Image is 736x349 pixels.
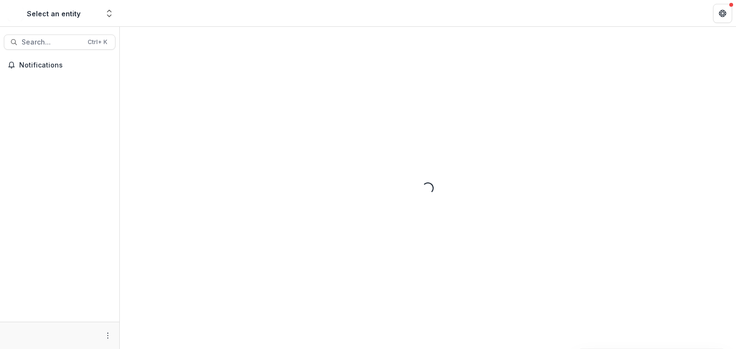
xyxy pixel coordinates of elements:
[103,4,116,23] button: Open entity switcher
[86,37,109,47] div: Ctrl + K
[22,38,82,46] span: Search...
[4,57,115,73] button: Notifications
[19,61,112,69] span: Notifications
[713,4,732,23] button: Get Help
[102,330,114,341] button: More
[4,34,115,50] button: Search...
[27,9,80,19] div: Select an entity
